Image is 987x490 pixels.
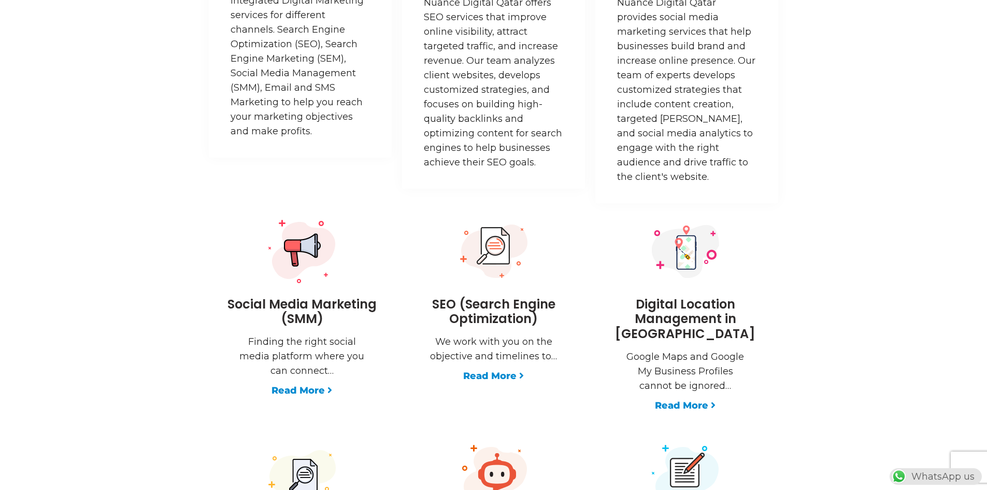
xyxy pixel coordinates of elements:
[655,398,716,413] a: Read More
[463,369,524,383] a: Read More
[219,297,385,327] h3: Social Media Marketing (SMM)
[237,334,367,378] p: Finding the right social media platform where you can connect…
[271,383,332,398] a: Read More
[890,471,982,482] a: WhatsAppWhatsApp us
[411,297,577,327] h3: SEO (Search Engine Optimization)
[621,349,750,393] p: Google Maps and Google My Business Profiles cannot be ignored…
[429,334,559,363] p: We work with you on the objective and timelines to…
[891,468,907,485] img: WhatsApp
[603,297,768,342] h3: Digital Location Management in [GEOGRAPHIC_DATA]
[890,468,982,485] div: WhatsApp us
